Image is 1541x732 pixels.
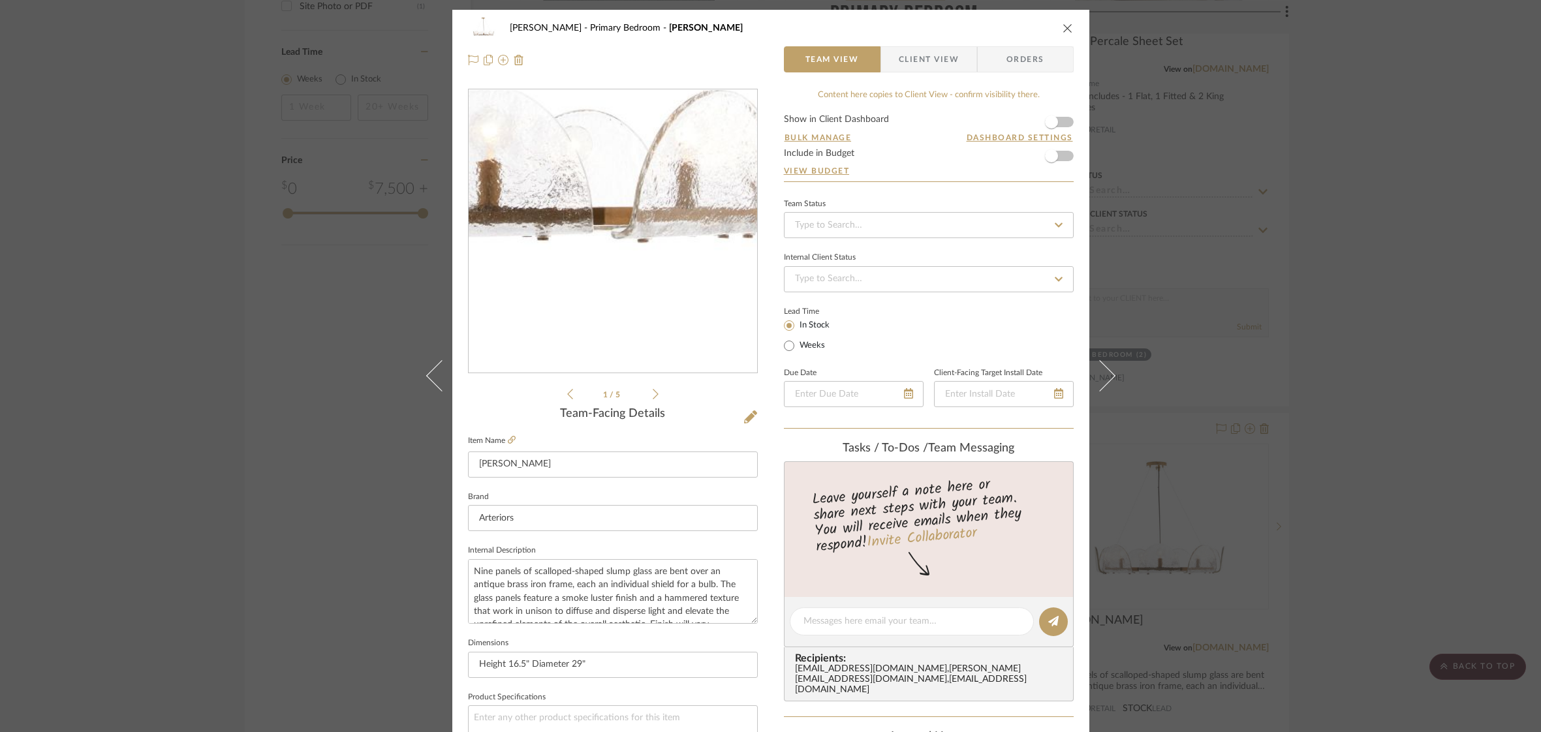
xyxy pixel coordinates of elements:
[805,46,859,72] span: Team View
[469,90,757,373] div: 0
[471,90,755,373] img: 0019d76b-ed94-4c47-af66-1ca03c279f43_436x436.jpg
[934,381,1074,407] input: Enter Install Date
[784,212,1074,238] input: Type to Search…
[795,664,1068,695] div: [EMAIL_ADDRESS][DOMAIN_NAME] , [PERSON_NAME][EMAIL_ADDRESS][DOMAIN_NAME] , [EMAIL_ADDRESS][DOMAIN...
[784,166,1074,176] a: View Budget
[784,442,1074,456] div: team Messaging
[784,370,817,376] label: Due Date
[468,652,758,678] input: Enter the dimensions of this item
[843,442,928,454] span: Tasks / To-Dos /
[468,694,546,701] label: Product Specifications
[468,494,489,500] label: Brand
[784,305,851,317] label: Lead Time
[992,46,1059,72] span: Orders
[468,505,758,531] input: Enter Brand
[797,340,825,352] label: Weeks
[1062,22,1074,34] button: close
[899,46,959,72] span: Client View
[865,522,977,555] a: Invite Collaborator
[784,132,852,144] button: Bulk Manage
[784,381,924,407] input: Enter Due Date
[797,320,830,331] label: In Stock
[784,89,1074,102] div: Content here copies to Client View - confirm visibility there.
[669,23,743,33] span: [PERSON_NAME]
[468,435,516,446] label: Item Name
[610,391,615,399] span: /
[784,201,826,207] div: Team Status
[514,55,524,65] img: Remove from project
[784,317,851,354] mat-radio-group: Select item type
[468,15,499,41] img: 0019d76b-ed94-4c47-af66-1ca03c279f43_48x40.jpg
[590,23,669,33] span: Primary Bedroom
[468,407,758,421] div: Team-Facing Details
[603,391,610,399] span: 1
[934,370,1042,376] label: Client-Facing Target Install Date
[468,640,508,647] label: Dimensions
[468,451,758,478] input: Enter Item Name
[784,254,856,261] div: Internal Client Status
[966,132,1074,144] button: Dashboard Settings
[795,652,1068,664] span: Recipients:
[510,23,590,33] span: [PERSON_NAME]
[615,391,622,399] span: 5
[468,547,536,554] label: Internal Description
[784,266,1074,292] input: Type to Search…
[782,470,1075,558] div: Leave yourself a note here or share next steps with your team. You will receive emails when they ...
